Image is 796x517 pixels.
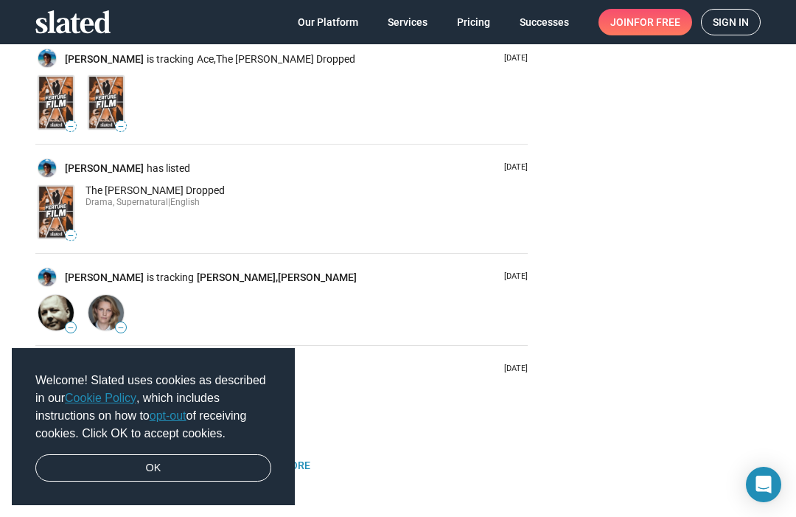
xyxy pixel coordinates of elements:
span: Successes [520,9,569,35]
span: The [PERSON_NAME] Dropped [85,184,225,196]
p: [DATE] [498,271,528,282]
img: Alice D Cooper [38,159,56,177]
img: Alice D Cooper [38,268,56,286]
a: Joinfor free [598,9,692,35]
span: | [168,197,170,207]
a: [PERSON_NAME], [197,271,278,285]
a: dismiss cookie message [35,454,271,482]
a: Successes [508,9,581,35]
span: Join [610,9,680,35]
span: [PERSON_NAME] [278,271,357,283]
img: Ace [38,76,74,128]
span: for free [634,9,680,35]
span: — [66,122,76,131]
span: is tracking [147,52,197,66]
span: Drama, Supernatural [85,197,168,207]
img: neil thompson [38,295,74,330]
p: [DATE] [498,53,528,64]
span: — [116,122,126,131]
span: Pricing [457,9,490,35]
img: The Penny Dropped [88,76,124,128]
span: Ace, [197,53,216,65]
p: [DATE] [498,364,528,375]
span: [PERSON_NAME], [197,271,278,283]
a: Our Platform [286,9,370,35]
span: Welcome! Slated uses cookies as described in our , which includes instructions on how to of recei... [35,372,271,443]
img: The Penny Dropped [38,186,74,238]
a: [PERSON_NAME] [65,162,147,176]
span: Services [388,9,427,35]
span: The [PERSON_NAME] Dropped [216,53,355,65]
a: Services [376,9,439,35]
a: [PERSON_NAME] [278,271,357,285]
img: Aurora Fearnley [88,295,124,330]
img: Alice D Cooper [38,49,56,67]
span: is tracking [147,271,197,285]
a: opt-out [150,409,186,422]
p: [DATE] [498,162,528,173]
a: Pricing [445,9,502,35]
span: English [170,197,200,207]
a: [PERSON_NAME] [65,52,147,66]
span: — [66,324,76,332]
span: Sign in [713,10,749,35]
a: Cookie Policy [65,392,136,404]
span: — [66,232,76,240]
a: Sign in [701,9,761,35]
div: cookieconsent [12,348,295,506]
div: Open Intercom Messenger [746,467,781,502]
a: [PERSON_NAME] [65,271,147,285]
span: Our Platform [298,9,358,35]
span: has listed [147,162,193,176]
span: — [116,324,126,332]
